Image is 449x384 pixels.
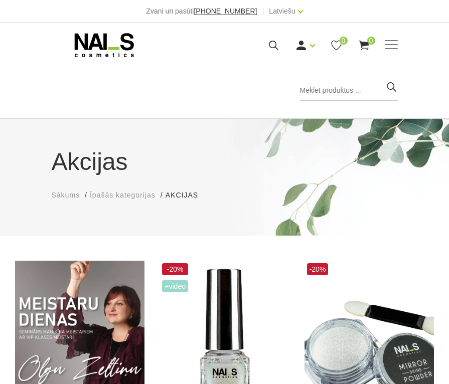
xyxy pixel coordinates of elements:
[194,7,257,15] span: [PHONE_NUMBER]
[340,37,348,45] span: 0
[330,39,343,52] a: 0
[52,144,398,180] h1: Akcijas
[162,280,188,292] span: +Video
[269,5,295,17] a: Latviešu
[194,8,257,15] a: [PHONE_NUMBER]
[300,81,398,101] input: Meklēt produktus ...
[52,191,80,199] span: Sākums
[146,5,257,17] div: Zvani un pasūti
[307,263,329,275] span: -20%
[358,39,370,52] a: 0
[262,5,264,17] span: |
[166,190,208,201] li: Akcijas
[90,191,156,199] span: Īpašās kategorijas
[90,190,156,201] a: Īpašās kategorijas
[52,190,80,201] a: Sākums
[162,263,188,275] span: -20%
[367,37,375,45] span: 0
